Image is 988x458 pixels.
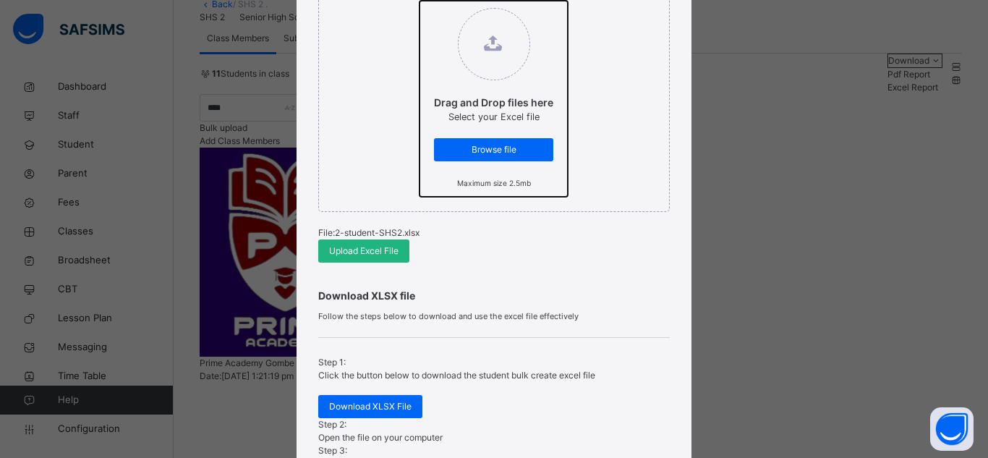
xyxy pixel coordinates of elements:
[318,369,670,382] p: Click the button below to download the student bulk create excel file
[318,419,346,430] span: Step 2:
[318,226,670,239] p: File: 2-student-SHS2.xlsx
[329,400,412,413] span: Download XLSX File
[318,357,346,368] span: Step 1:
[329,245,399,258] span: Upload Excel File
[448,111,540,122] span: Select your Excel file
[434,95,553,110] p: Drag and Drop files here
[318,288,670,303] span: Download XLSX file
[445,143,542,156] span: Browse file
[318,310,670,323] span: Follow the steps below to download and use the excel file effectively
[930,407,974,451] button: Open asap
[318,445,347,456] span: Step 3:
[318,431,670,444] p: Open the file on your computer
[457,179,531,187] small: Maximum size 2.5mb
